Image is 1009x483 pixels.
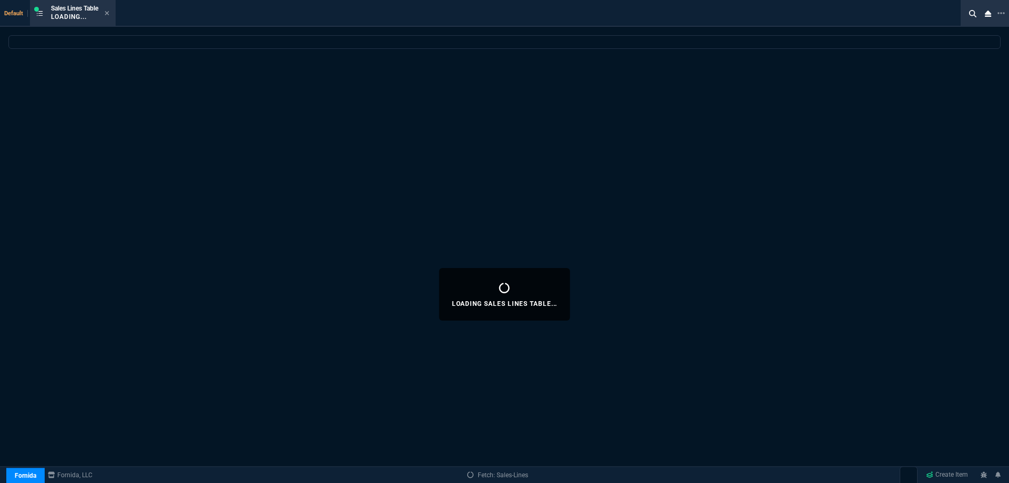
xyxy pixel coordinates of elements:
span: Sales Lines Table [51,5,98,12]
nx-icon: Close Tab [105,9,109,18]
p: Loading Sales Lines Table... [452,300,558,308]
a: Fetch: Sales-Lines [467,470,528,480]
span: Default [4,10,28,17]
p: Loading... [51,13,98,21]
nx-icon: Search [965,7,981,20]
a: msbcCompanyName [45,470,96,480]
nx-icon: Open New Tab [997,8,1005,18]
a: Create Item [922,467,972,483]
nx-icon: Close Workbench [981,7,995,20]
